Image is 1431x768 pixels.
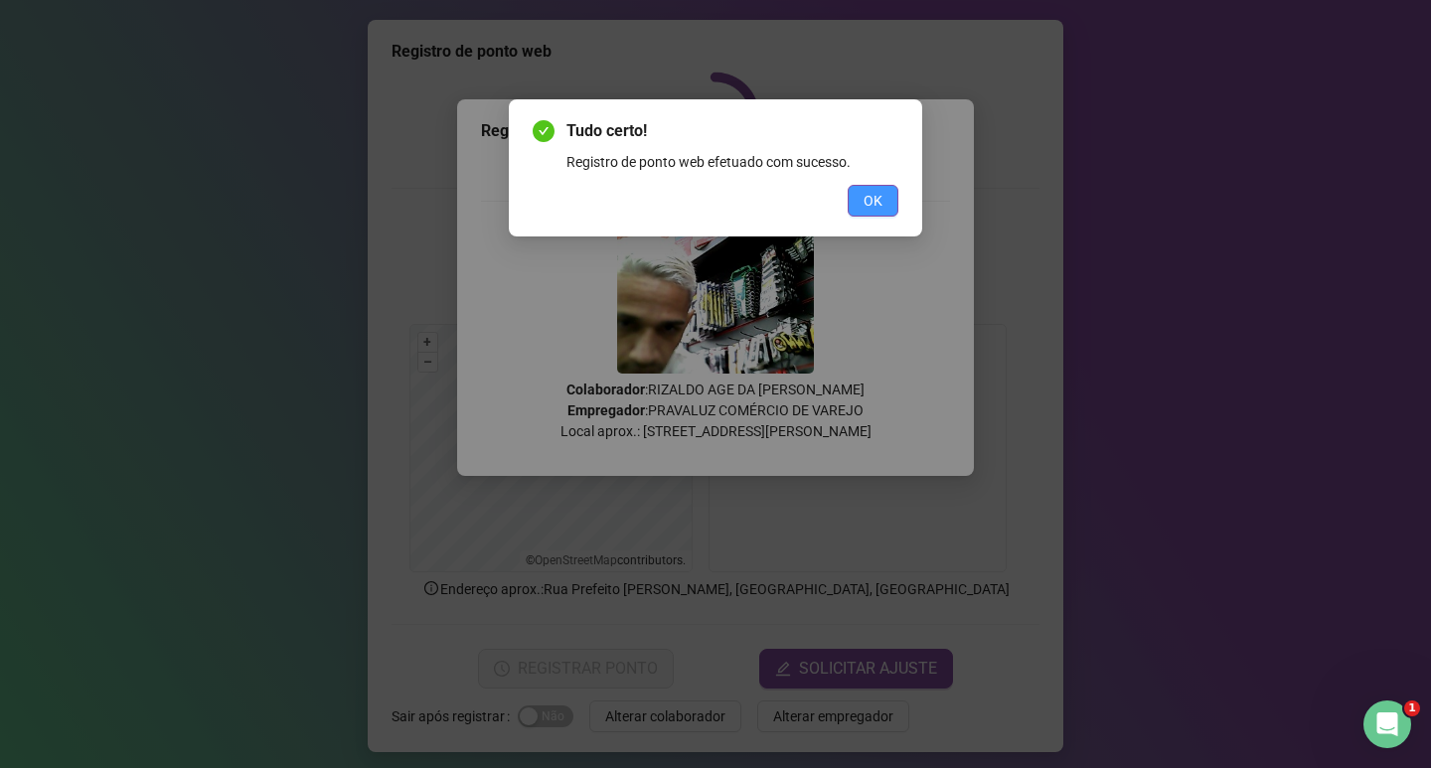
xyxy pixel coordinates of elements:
span: Tudo certo! [566,119,898,143]
button: OK [848,185,898,217]
span: OK [864,190,882,212]
span: check-circle [533,120,555,142]
div: Registro de ponto web efetuado com sucesso. [566,151,898,173]
iframe: Intercom live chat [1363,700,1411,748]
span: 1 [1404,700,1420,716]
